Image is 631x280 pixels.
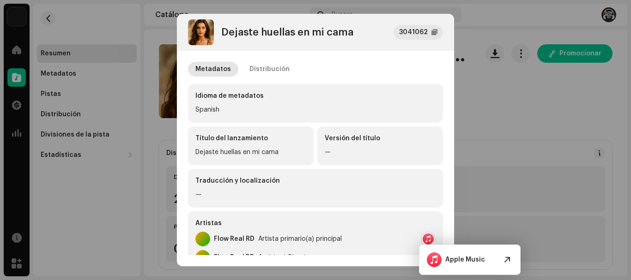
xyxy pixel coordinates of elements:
div: Flow Real RD [214,254,255,261]
div: Assistant Director [258,254,313,261]
div: — [325,147,436,158]
div: Flow Real RD [214,235,255,243]
div: Distribución [249,62,290,77]
div: Idioma de metadatos [195,91,436,101]
div: Versión del título [325,134,436,143]
div: — [195,189,436,200]
div: Dejaste huellas en mi cama [195,147,306,158]
div: Spanish [195,104,436,115]
div: 3041062 [399,27,428,38]
div: Apple Music [445,256,485,263]
div: Metadatos [195,62,231,77]
div: Título del lanzamiento [195,134,306,143]
img: db7f5a12-f836-4dcb-81c3-1e873c47cc03 [188,19,214,45]
div: Artistas [195,219,436,228]
div: Traducción y localización [195,176,436,185]
div: Dejaste huellas en mi cama [221,27,353,38]
div: Artista primario(a) principal [258,235,342,243]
